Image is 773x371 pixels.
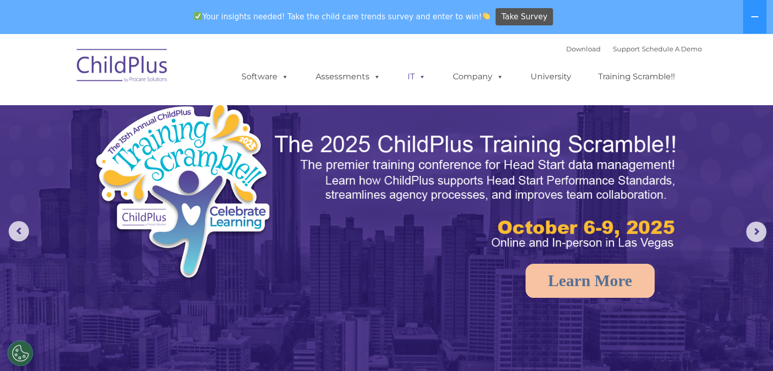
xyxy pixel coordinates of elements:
[566,45,601,53] a: Download
[141,109,184,116] span: Phone number
[642,45,702,53] a: Schedule A Demo
[8,341,33,366] button: Cookies Settings
[520,67,581,87] a: University
[141,67,172,75] span: Last name
[72,42,173,92] img: ChildPlus by Procare Solutions
[566,45,702,53] font: |
[397,67,436,87] a: IT
[613,45,640,53] a: Support
[190,7,494,26] span: Your insights needed! Take the child care trends survey and enter to win!
[482,12,490,20] img: 👏
[194,12,202,20] img: ✅
[502,8,547,26] span: Take Survey
[496,8,553,26] a: Take Survey
[231,67,299,87] a: Software
[525,264,655,298] a: Learn More
[305,67,391,87] a: Assessments
[443,67,514,87] a: Company
[588,67,685,87] a: Training Scramble!!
